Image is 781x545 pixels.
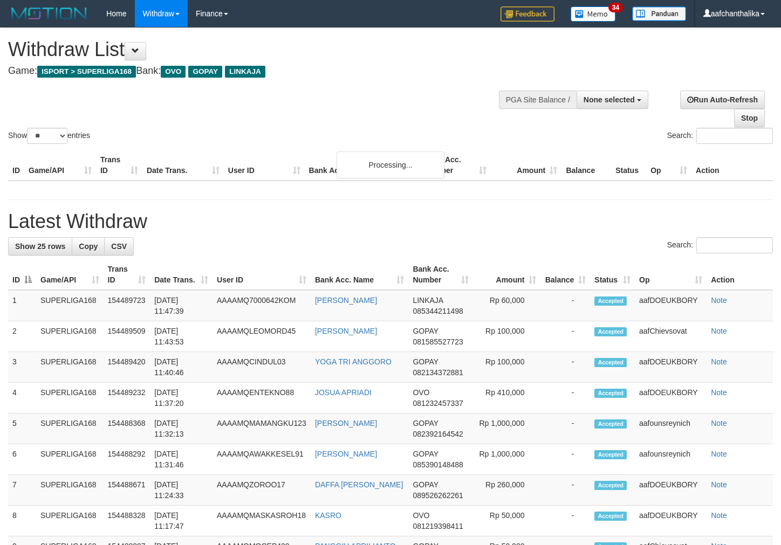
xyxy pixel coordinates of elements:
[224,150,305,181] th: User ID
[540,259,590,290] th: Balance: activate to sort column ascending
[111,242,127,251] span: CSV
[680,91,765,109] a: Run Auto-Refresh
[594,450,627,459] span: Accepted
[420,150,491,181] th: Bank Acc. Number
[635,413,707,444] td: aafounsreynich
[473,475,541,506] td: Rp 260,000
[413,307,463,315] span: Copy 085344211498 to clipboard
[8,66,510,77] h4: Game: Bank:
[104,321,150,352] td: 154489509
[311,259,408,290] th: Bank Acc. Name: activate to sort column ascending
[8,150,24,181] th: ID
[499,91,577,109] div: PGA Site Balance /
[691,150,773,181] th: Action
[96,150,142,181] th: Trans ID
[104,352,150,383] td: 154489420
[473,259,541,290] th: Amount: activate to sort column ascending
[707,259,773,290] th: Action
[36,506,104,536] td: SUPERLIGA168
[8,290,36,321] td: 1
[150,352,213,383] td: [DATE] 11:40:46
[577,91,648,109] button: None selected
[635,259,707,290] th: Op: activate to sort column ascending
[104,475,150,506] td: 154488671
[79,242,98,251] span: Copy
[36,321,104,352] td: SUPERLIGA168
[315,450,377,458] a: [PERSON_NAME]
[8,413,36,444] td: 5
[150,259,213,290] th: Date Trans.: activate to sort column ascending
[315,357,392,366] a: YOGA TRI ANGGORO
[36,444,104,475] td: SUPERLIGA168
[225,66,265,78] span: LINKAJA
[337,151,444,178] div: Processing...
[72,237,105,256] a: Copy
[608,3,623,12] span: 34
[24,150,96,181] th: Game/API
[667,237,773,253] label: Search:
[711,357,727,366] a: Note
[27,128,67,144] select: Showentries
[8,259,36,290] th: ID: activate to sort column descending
[213,383,311,413] td: AAAAMQENTEKNO88
[635,383,707,413] td: aafDOEUKBORY
[142,150,224,181] th: Date Trans.
[501,6,554,22] img: Feedback.jpg
[635,475,707,506] td: aafDOEUKBORY
[315,327,377,335] a: [PERSON_NAME]
[315,419,377,427] a: [PERSON_NAME]
[36,352,104,383] td: SUPERLIGA168
[594,389,627,398] span: Accepted
[213,259,311,290] th: User ID: activate to sort column ascending
[584,95,635,104] span: None selected
[632,6,686,21] img: panduan.png
[36,475,104,506] td: SUPERLIGA168
[711,327,727,335] a: Note
[540,506,590,536] td: -
[540,444,590,475] td: -
[635,352,707,383] td: aafDOEUKBORY
[150,413,213,444] td: [DATE] 11:32:13
[696,128,773,144] input: Search:
[104,413,150,444] td: 154488368
[213,475,311,506] td: AAAAMQZOROO17
[104,506,150,536] td: 154488328
[571,6,616,22] img: Button%20Memo.svg
[8,39,510,60] h1: Withdraw List
[305,150,421,181] th: Bank Acc. Name
[473,290,541,321] td: Rp 60,000
[635,444,707,475] td: aafounsreynich
[161,66,186,78] span: OVO
[150,290,213,321] td: [DATE] 11:47:39
[473,413,541,444] td: Rp 1,000,000
[188,66,222,78] span: GOPAY
[594,358,627,367] span: Accepted
[413,450,438,458] span: GOPAY
[8,352,36,383] td: 3
[711,450,727,458] a: Note
[413,430,463,438] span: Copy 082392164542 to clipboard
[594,327,627,336] span: Accepted
[413,388,429,397] span: OVO
[413,522,463,530] span: Copy 081219398411 to clipboard
[711,388,727,397] a: Note
[36,290,104,321] td: SUPERLIGA168
[413,296,443,305] span: LINKAJA
[36,413,104,444] td: SUPERLIGA168
[635,290,707,321] td: aafDOEUKBORY
[540,352,590,383] td: -
[734,109,765,127] a: Stop
[315,480,403,489] a: DAFFA [PERSON_NAME]
[540,475,590,506] td: -
[104,237,134,256] a: CSV
[540,383,590,413] td: -
[473,321,541,352] td: Rp 100,000
[213,413,311,444] td: AAAAMQMAMANGKU123
[540,413,590,444] td: -
[711,480,727,489] a: Note
[413,480,438,489] span: GOPAY
[594,296,627,306] span: Accepted
[413,337,463,346] span: Copy 081585527723 to clipboard
[646,150,691,181] th: Op
[594,481,627,490] span: Accepted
